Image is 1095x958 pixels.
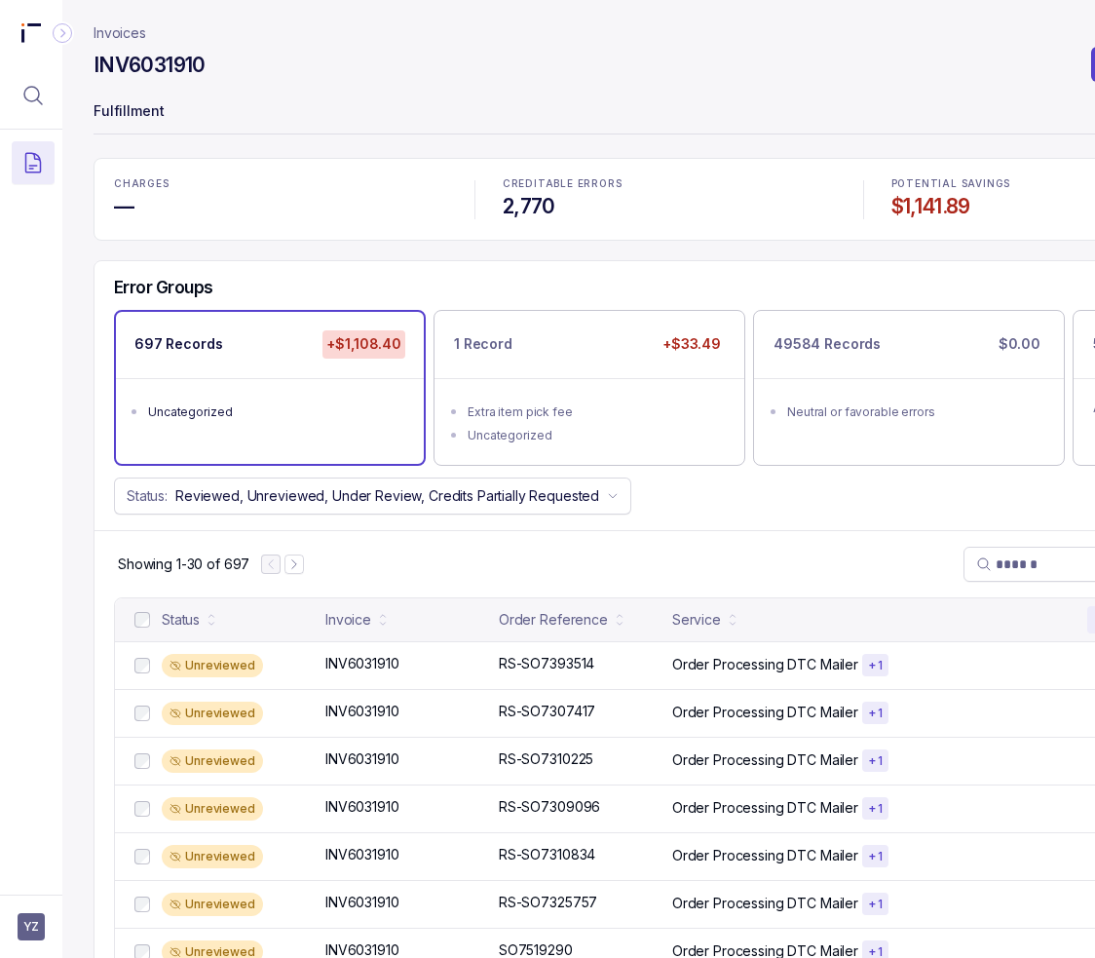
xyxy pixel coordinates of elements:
[499,845,595,864] p: RS-SO7310834
[134,706,150,721] input: checkbox-checkbox
[162,654,263,677] div: Unreviewed
[325,845,399,864] p: INV6031910
[114,478,631,515] button: Status:Reviewed, Unreviewed, Under Review, Credits Partially Requested
[499,702,595,721] p: RS-SO7307417
[134,753,150,769] input: checkbox-checkbox
[787,402,1042,422] div: Neutral or favorable errors
[325,702,399,721] p: INV6031910
[114,193,447,220] h4: —
[162,797,263,821] div: Unreviewed
[499,893,597,912] p: RS-SO7325757
[468,402,723,422] div: Extra item pick fee
[134,334,222,354] p: 697 Records
[18,913,45,940] button: User initials
[503,193,836,220] h4: 2,770
[325,797,399,817] p: INV6031910
[134,897,150,912] input: checkbox-checkbox
[325,654,399,673] p: INV6031910
[162,610,200,630] div: Status
[659,330,725,358] p: +$33.49
[162,749,263,773] div: Unreviewed
[94,23,146,43] a: Invoices
[499,654,594,673] p: RS-SO7393514
[325,749,399,769] p: INV6031910
[94,52,206,79] h4: INV6031910
[118,555,249,574] p: Showing 1-30 of 697
[134,658,150,673] input: checkbox-checkbox
[499,797,600,817] p: RS-SO7309096
[148,402,403,422] div: Uncategorized
[162,893,263,916] div: Unreviewed
[468,426,723,445] div: Uncategorized
[868,706,883,721] p: + 1
[672,610,721,630] div: Service
[284,555,304,574] button: Next Page
[325,610,371,630] div: Invoice
[672,846,858,865] p: Order Processing DTC Mailer
[12,141,55,184] button: Menu Icon Button DocumentTextIcon
[868,849,883,864] p: + 1
[774,334,881,354] p: 49584 Records
[503,178,836,190] p: CREDITABLE ERRORS
[868,897,883,912] p: + 1
[134,849,150,864] input: checkbox-checkbox
[868,753,883,769] p: + 1
[672,798,858,818] p: Order Processing DTC Mailer
[162,845,263,868] div: Unreviewed
[672,750,858,770] p: Order Processing DTC Mailer
[114,178,447,190] p: CHARGES
[672,703,858,722] p: Order Processing DTC Mailer
[868,801,883,817] p: + 1
[672,655,858,674] p: Order Processing DTC Mailer
[12,74,55,117] button: Menu Icon Button MagnifyingGlassIcon
[454,334,512,354] p: 1 Record
[162,702,263,725] div: Unreviewed
[322,330,405,358] p: +$1,108.40
[94,23,146,43] nav: breadcrumb
[868,658,883,673] p: + 1
[499,610,608,630] div: Order Reference
[114,277,213,298] h5: Error Groups
[51,21,74,45] div: Collapse Icon
[127,486,168,506] p: Status:
[672,894,858,913] p: Order Processing DTC Mailer
[325,893,399,912] p: INV6031910
[134,612,150,628] input: checkbox-checkbox
[499,749,593,769] p: RS-SO7310225
[134,801,150,817] input: checkbox-checkbox
[995,330,1044,358] p: $0.00
[118,555,249,574] div: Remaining page entries
[175,486,599,506] p: Reviewed, Unreviewed, Under Review, Credits Partially Requested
